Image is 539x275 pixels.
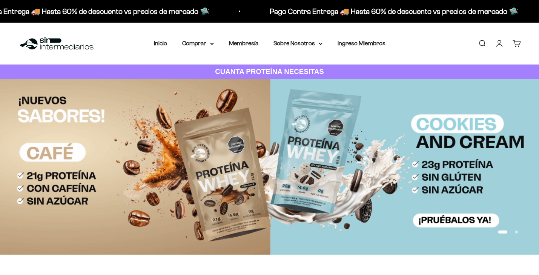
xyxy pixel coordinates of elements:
summary: Comprar [182,38,214,48]
summary: Sobre Nosotros [273,38,322,48]
a: Membresía [229,40,258,46]
p: Pago Contra Entrega 🚚 Hasta 60% de descuento vs precios de mercado 🛸 [267,5,516,17]
a: Ingreso Miembros [338,40,385,46]
a: Inicio [154,40,167,46]
strong: CUANTA PROTEÍNA NECESITAS [215,68,324,75]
